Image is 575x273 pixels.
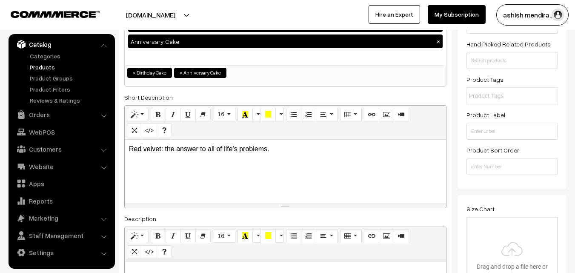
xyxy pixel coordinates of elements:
button: Style [127,108,149,121]
button: More Color [275,108,284,121]
a: Apps [11,176,112,191]
button: Italic (CTRL+I) [166,108,181,121]
div: Anniversary Cake [128,34,443,48]
button: × [435,37,442,45]
input: Enter Label [466,123,558,140]
button: Underline (CTRL+U) [180,108,196,121]
button: More Color [252,230,261,243]
button: Link (CTRL+K) [364,108,379,121]
button: Bold (CTRL+B) [151,229,166,243]
button: ashish mendira… [496,4,569,26]
label: Short Description [124,93,173,102]
a: Categories [28,52,112,60]
button: Code View [142,245,157,259]
button: Link (CTRL+K) [364,229,379,243]
label: Product Tags [466,75,503,84]
button: Help [157,245,172,259]
button: Bold (CTRL+B) [151,108,166,121]
button: Paragraph [316,229,338,243]
input: Search products [466,52,558,69]
button: Paragraph [316,108,338,121]
button: Background Color [260,229,276,243]
button: Table [340,108,362,121]
button: Video [394,108,409,121]
button: Full Screen [127,124,142,137]
button: Unordered list (CTRL+SHIFT+NUM7) [286,108,301,121]
a: WebPOS [11,124,112,140]
a: Website [11,159,112,174]
button: Help [157,124,172,137]
button: Remove Font Style (CTRL+\) [195,229,211,243]
button: More Color [275,230,284,243]
a: Reports [11,193,112,209]
a: Orders [11,107,112,122]
button: Recent Color [237,108,253,121]
label: Product Sort Order [466,146,519,155]
button: Table [340,229,362,243]
button: Picture [379,229,394,243]
button: Remove Font Style (CTRL+\) [195,108,211,121]
label: Description [124,214,156,223]
a: Staff Management [11,228,112,243]
a: Marketing [11,210,112,226]
input: Enter Number [466,158,558,175]
label: Product Label [466,110,505,119]
a: COMMMERCE [11,9,85,19]
a: Products [28,63,112,72]
span: 16 [217,111,224,118]
input: Product Tags [469,92,544,101]
button: Font Size [213,230,235,243]
a: Settings [11,245,112,260]
li: Anniversary Cake [174,68,226,78]
a: Customers [11,141,112,157]
a: My Subscription [428,5,486,24]
button: More Color [252,108,261,121]
a: Product Groups [28,74,112,83]
button: Code View [142,124,157,137]
button: Video [394,229,409,243]
span: × [180,69,183,77]
img: user [552,9,564,21]
button: Background Color [260,108,276,121]
button: Ordered list (CTRL+SHIFT+NUM8) [301,108,316,121]
button: Full Screen [127,245,142,259]
button: Underline (CTRL+U) [180,229,196,243]
img: COMMMERCE [11,11,100,17]
button: Ordered list (CTRL+SHIFT+NUM8) [301,229,316,243]
span: 16 [217,233,224,239]
div: resize [125,204,446,208]
button: Style [127,229,149,243]
button: Italic (CTRL+I) [166,229,181,243]
button: Font Size [213,108,235,121]
button: [DOMAIN_NAME] [96,4,205,26]
a: Catalog [11,37,112,52]
a: Hire an Expert [369,5,420,24]
button: Unordered list (CTRL+SHIFT+NUM7) [286,229,301,243]
a: Product Filters [28,85,112,94]
button: Picture [379,108,394,121]
button: Recent Color [237,229,253,243]
li: Birthday Cake [127,68,172,78]
label: Hand Picked Related Products [466,40,551,49]
label: Size Chart [466,204,495,213]
p: Red velvet: the answer to all of life's problems. [129,144,442,154]
a: Reviews & Ratings [28,96,112,105]
span: × [133,69,136,77]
